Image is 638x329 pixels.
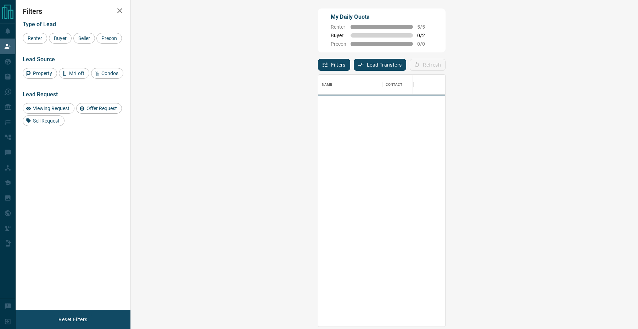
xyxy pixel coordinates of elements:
[331,41,346,47] span: Precon
[54,313,92,325] button: Reset Filters
[386,75,402,95] div: Contact
[49,33,72,44] div: Buyer
[23,115,65,126] div: Sell Request
[417,41,433,47] span: 0 / 0
[30,118,62,124] span: Sell Request
[331,13,433,21] p: My Daily Quota
[382,75,439,95] div: Contact
[23,33,47,44] div: Renter
[84,106,119,111] span: Offer Request
[99,35,119,41] span: Precon
[322,75,332,95] div: Name
[73,33,95,44] div: Seller
[99,70,121,76] span: Condos
[59,68,89,79] div: MrLoft
[23,56,55,63] span: Lead Source
[318,75,382,95] div: Name
[417,33,433,38] span: 0 / 2
[30,106,72,111] span: Viewing Request
[23,7,123,16] h2: Filters
[96,33,122,44] div: Precon
[76,103,122,114] div: Offer Request
[354,59,407,71] button: Lead Transfers
[51,35,69,41] span: Buyer
[23,21,56,28] span: Type of Lead
[91,68,123,79] div: Condos
[30,70,55,76] span: Property
[25,35,45,41] span: Renter
[318,59,350,71] button: Filters
[23,103,74,114] div: Viewing Request
[417,24,433,30] span: 5 / 5
[23,91,58,98] span: Lead Request
[331,33,346,38] span: Buyer
[23,68,57,79] div: Property
[67,70,87,76] span: MrLoft
[331,24,346,30] span: Renter
[76,35,93,41] span: Seller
